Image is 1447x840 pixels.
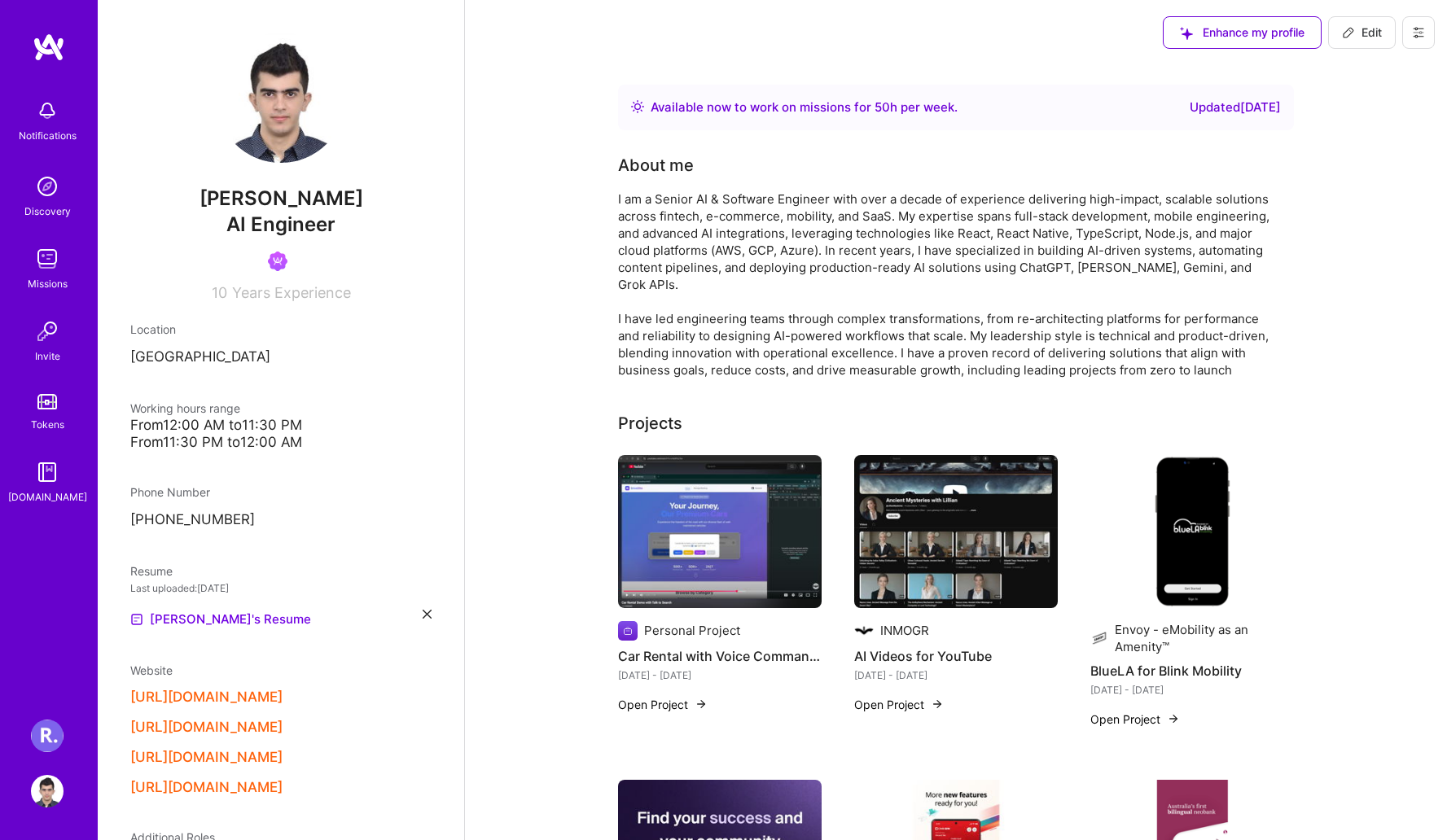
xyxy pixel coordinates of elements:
img: discovery [31,170,64,203]
span: Website [130,663,173,677]
img: BlueLA for Blink Mobility [1090,455,1294,608]
img: Car Rental with Voice Commands [618,455,822,608]
span: Years Experience [232,284,351,301]
div: Available now to work on missions for h per week . [651,98,958,117]
img: logo [33,33,65,62]
a: User Avatar [27,775,68,807]
h4: Car Rental with Voice Commands [618,645,822,667]
img: Been on Mission [268,252,287,271]
img: arrow-right [695,698,708,711]
div: [DATE] - [DATE] [1090,681,1294,698]
div: Personal Project [644,622,740,639]
div: Discovery [24,203,71,220]
img: Resume [130,613,143,626]
span: 50 [875,99,890,115]
img: Company logo [1090,628,1108,648]
button: Edit [1328,16,1396,49]
div: Missions [28,275,68,292]
button: Open Project [1090,711,1180,728]
span: [PERSON_NAME] [130,186,432,211]
div: [DOMAIN_NAME] [8,488,87,505]
div: Last uploaded: [DATE] [130,580,432,597]
img: guide book [31,456,64,488]
span: Working hours range [130,401,240,415]
span: Phone Number [130,485,210,499]
i: icon Close [423,610,432,619]
img: Company logo [618,621,638,641]
div: From 12:00 AM to 11:30 PM [130,417,432,434]
div: Projects [618,411,682,435]
span: AI Engineer [226,212,335,236]
div: Envoy - eMobility as an Amenity™ [1115,621,1294,655]
div: I am a Senior AI & Software Engineer with over a decade of experience delivering high-impact, sca... [618,190,1269,378]
div: About me [618,153,694,177]
span: Resume [130,564,173,578]
img: Company logo [854,621,874,641]
span: Enhance my profile [1180,24,1304,41]
img: AI Videos for YouTube [854,455,1058,608]
span: 10 [212,284,227,301]
button: [URL][DOMAIN_NAME] [130,689,283,706]
div: Location [130,321,432,338]
button: [URL][DOMAIN_NAME] [130,779,283,796]
img: arrow-right [1167,712,1180,725]
img: Availability [631,100,644,113]
div: Tokens [31,416,64,433]
h4: BlueLA for Blink Mobility [1090,660,1294,681]
button: Open Project [854,696,944,713]
div: Notifications [19,127,77,144]
img: arrow-right [931,698,944,711]
div: [DATE] - [DATE] [618,667,822,684]
a: Roger Healthcare: Roger Heath:Full-Stack Engineer [27,720,68,752]
div: From 11:30 PM to 12:00 AM [130,434,432,451]
img: tokens [37,394,57,409]
img: Roger Healthcare: Roger Heath:Full-Stack Engineer [31,720,64,752]
img: User Avatar [216,33,346,163]
p: [PHONE_NUMBER] [130,510,432,530]
div: Invite [35,348,60,365]
a: [PERSON_NAME]'s Resume [130,610,311,629]
img: teamwork [31,243,64,275]
button: Enhance my profile [1163,16,1322,49]
p: [GEOGRAPHIC_DATA] [130,348,432,367]
button: Open Project [618,696,708,713]
div: INMOGR [880,622,929,639]
button: [URL][DOMAIN_NAME] [130,749,283,766]
img: User Avatar [31,775,64,807]
img: Invite [31,315,64,348]
img: bell [31,94,64,127]
h4: AI Videos for YouTube [854,645,1058,667]
div: Updated [DATE] [1190,98,1281,117]
button: [URL][DOMAIN_NAME] [130,719,283,736]
div: [DATE] - [DATE] [854,667,1058,684]
span: Edit [1342,24,1382,41]
i: icon SuggestedTeams [1180,27,1193,40]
